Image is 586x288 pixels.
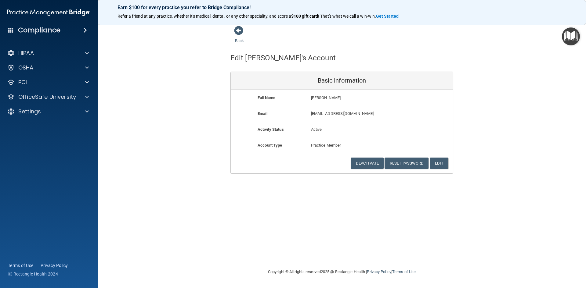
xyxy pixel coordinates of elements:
b: Activity Status [258,127,284,132]
a: OfficeSafe University [7,93,89,101]
a: HIPAA [7,49,89,57]
a: Terms of Use [8,262,33,268]
p: Active [311,126,373,133]
p: Earn $100 for every practice you refer to Bridge Compliance! [118,5,566,10]
a: OSHA [7,64,89,71]
b: Account Type [258,143,282,148]
button: Open Resource Center [562,27,580,45]
p: Practice Member [311,142,373,149]
span: Refer a friend at any practice, whether it's medical, dental, or any other speciality, and score a [118,14,291,19]
h4: Edit [PERSON_NAME]'s Account [230,54,336,62]
strong: Get Started [376,14,399,19]
span: Ⓒ Rectangle Health 2024 [8,271,58,277]
a: Back [235,31,244,43]
p: OfficeSafe University [18,93,76,101]
span: ! That's what we call a win-win. [318,14,376,19]
h4: Compliance [18,26,60,34]
p: HIPAA [18,49,34,57]
div: Copyright © All rights reserved 2025 @ Rectangle Health | | [230,262,453,282]
p: [EMAIL_ADDRESS][DOMAIN_NAME] [311,110,408,117]
p: Settings [18,108,41,115]
b: Email [258,111,267,116]
div: Basic Information [231,72,453,90]
a: Settings [7,108,89,115]
p: OSHA [18,64,34,71]
a: PCI [7,79,89,86]
p: PCI [18,79,27,86]
a: Get Started [376,14,400,19]
img: PMB logo [7,6,90,19]
a: Terms of Use [392,269,416,274]
button: Reset Password [385,158,429,169]
strong: $100 gift card [291,14,318,19]
a: Privacy Policy [367,269,391,274]
p: [PERSON_NAME] [311,94,408,101]
button: Edit [430,158,448,169]
a: Privacy Policy [41,262,68,268]
button: Deactivate [351,158,384,169]
b: Full Name [258,95,275,100]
